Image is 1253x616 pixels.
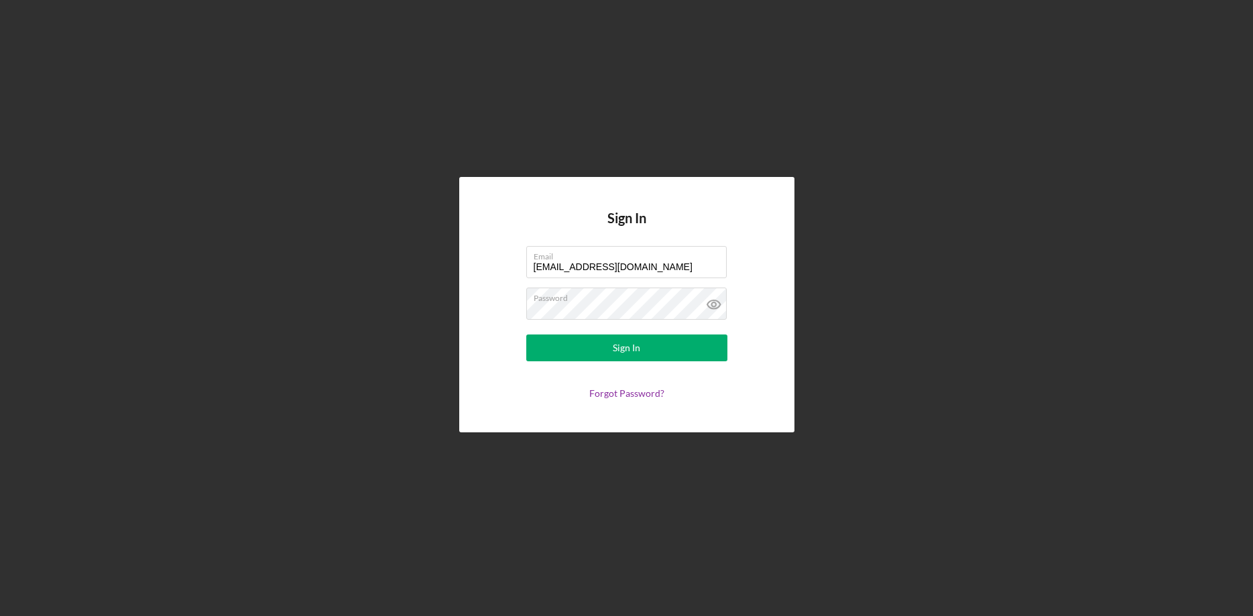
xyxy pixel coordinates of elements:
label: Password [534,288,727,303]
div: Sign In [613,334,640,361]
h4: Sign In [607,210,646,246]
button: Sign In [526,334,727,361]
label: Email [534,247,727,261]
a: Forgot Password? [589,387,664,399]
